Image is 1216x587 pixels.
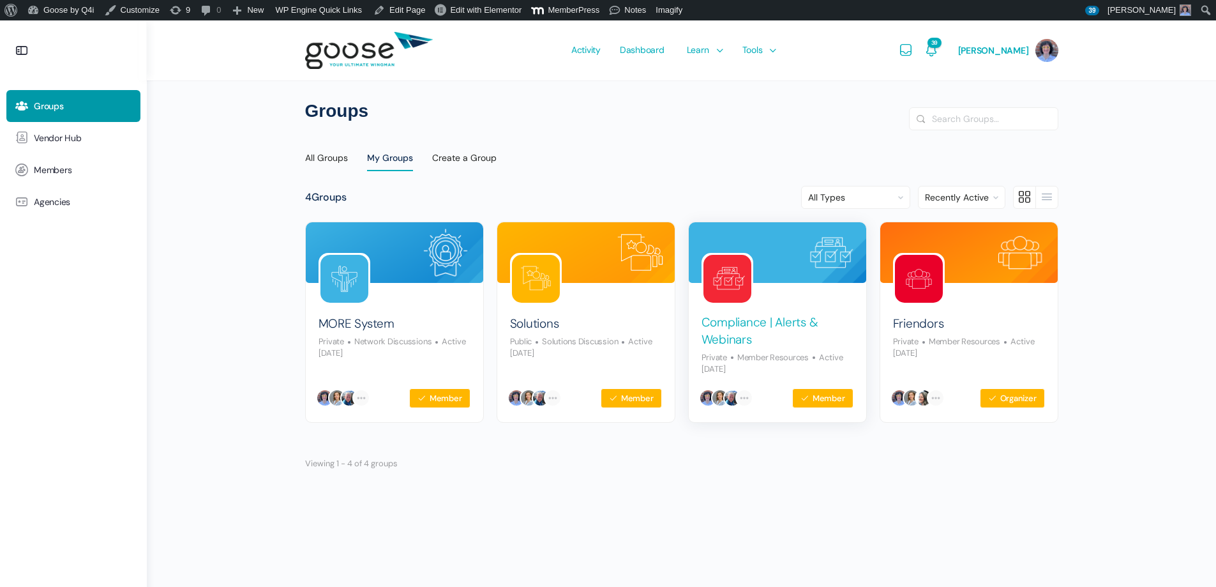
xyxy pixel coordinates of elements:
[893,316,944,333] a: Friendors
[497,222,675,283] img: Group cover image
[703,255,751,303] img: Group logo of Compliance | Alerts & Webinars
[702,314,853,348] a: Compliance | Alerts & Webinars
[450,5,522,15] span: Edit with Elementor
[512,255,560,303] img: Group logo of Solutions
[898,20,913,80] a: Messages
[432,143,497,173] a: Create a Group
[601,388,661,408] button: Member
[893,336,1035,358] p: Active [DATE]
[305,143,348,174] a: All Groups
[34,133,82,144] span: Vendor Hub
[6,154,140,186] a: Members
[890,389,908,407] img: Brandy Clark
[6,122,140,154] a: Vendor Hub
[613,20,671,80] a: Dashboard
[367,143,413,173] a: My Groups
[305,100,1058,123] h1: Groups
[924,20,939,80] a: Notifications
[520,389,537,407] img: Eliza Leder
[702,352,844,374] p: Active [DATE]
[340,389,358,407] img: Bret Brummitt
[919,336,1000,347] span: Member Resources
[510,336,653,358] p: Active [DATE]
[507,389,525,407] img: Brandy Clark
[880,222,1058,283] img: Group cover image
[742,20,763,80] span: Tools
[532,389,550,407] img: Bret Brummitt
[510,316,559,333] a: Solutions
[958,20,1058,80] a: [PERSON_NAME]
[702,352,727,363] span: Private
[305,152,348,171] div: All Groups
[306,222,483,283] img: Group cover image
[532,336,618,347] span: Solutions Discussion
[320,255,368,303] img: Group logo of MORE System
[915,389,933,407] img: Wendy Keneipp
[328,389,346,407] img: Eliza Leder
[1152,526,1216,587] iframe: Chat Widget
[895,255,943,303] img: Group logo of Friendors
[305,143,1058,173] nav: Directory menu
[565,20,607,80] a: Activity
[432,152,497,171] div: Create a Group
[344,336,432,347] span: Network Discussions
[319,316,394,333] a: MORE System
[6,90,140,122] a: Groups
[903,389,920,407] img: Eliza Leder
[958,45,1029,56] span: [PERSON_NAME]
[727,352,809,363] span: Member Resources
[910,108,1058,130] input: Search Groups…
[980,388,1045,408] button: Organizer
[723,389,741,407] img: Bret Brummitt
[711,389,729,407] img: Eliza Leder
[305,190,312,204] span: 4
[319,336,467,358] p: Active [DATE]
[510,336,532,347] span: Public
[316,389,334,407] img: Brandy Clark
[927,38,942,48] span: 39
[620,20,664,80] span: Dashboard
[689,222,866,283] img: Group cover image
[34,101,64,112] span: Groups
[367,152,413,171] div: My Groups
[1085,6,1099,15] span: 39
[792,388,853,408] button: Member
[687,20,709,80] span: Learn
[305,191,347,204] div: Groups
[699,389,717,407] img: Brandy Clark
[893,336,919,347] span: Private
[409,388,470,408] button: Member
[736,20,780,80] a: Tools
[319,336,344,347] span: Private
[305,455,398,472] p: Viewing 1 - 4 of 4 groups
[6,186,140,218] a: Agencies
[571,20,601,80] span: Activity
[34,165,71,176] span: Members
[680,20,726,80] a: Learn
[34,197,70,208] span: Agencies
